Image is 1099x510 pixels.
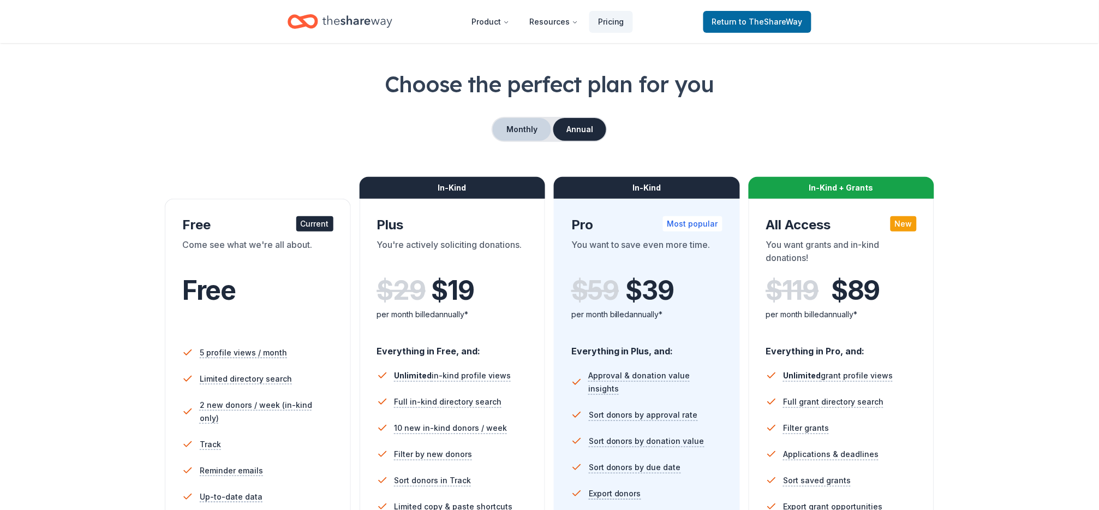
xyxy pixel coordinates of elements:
span: Sort donors in Track [395,474,471,487]
span: to TheShareWay [739,17,803,26]
span: 5 profile views / month [200,346,287,359]
span: $ 19 [432,275,474,306]
a: Home [288,9,392,34]
button: Product [463,11,518,33]
div: Most popular [663,216,722,232]
span: 2 new donors / week (in-kind only) [200,399,333,425]
span: Approval & donation value insights [589,369,722,395]
div: All Access [766,216,917,234]
span: Filter grants [784,422,829,435]
button: Annual [553,118,606,141]
span: $ 39 [626,275,674,306]
a: Pricing [589,11,633,33]
span: Free [182,274,236,306]
div: Plus [377,216,528,234]
div: Come see what we're all about. [182,238,333,269]
div: per month billed annually* [571,308,722,321]
span: in-kind profile views [395,371,511,380]
div: per month billed annually* [766,308,917,321]
div: In-Kind [554,177,740,199]
span: Sort donors by donation value [589,435,704,448]
span: Filter by new donors [395,448,473,461]
div: Everything in Pro, and: [766,335,917,358]
span: Sort donors by approval rate [589,408,698,422]
div: In-Kind [360,177,546,199]
span: Track [200,438,221,451]
span: Unlimited [395,371,432,380]
span: Return [712,15,803,28]
span: 10 new in-kind donors / week [395,422,507,435]
div: Free [182,216,333,234]
div: per month billed annually* [377,308,528,321]
span: grant profile views [784,371,893,380]
span: Sort donors by due date [589,461,681,474]
span: $ 89 [832,275,880,306]
div: Everything in Plus, and: [571,335,722,358]
span: Export donors [589,487,641,500]
div: Pro [571,216,722,234]
div: Everything in Free, and: [377,335,528,358]
h1: Choose the perfect plan for you [44,69,1055,99]
span: Limited directory search [200,372,292,386]
div: You want grants and in-kind donations! [766,238,917,269]
button: Resources [521,11,587,33]
button: Monthly [493,118,551,141]
div: New [891,216,917,232]
span: Up-to-date data [200,490,262,503]
div: You're actively soliciting donations. [377,238,528,269]
span: Applications & deadlines [784,448,879,461]
span: Full grant directory search [784,395,884,408]
span: Full in-kind directory search [395,395,502,408]
span: Reminder emails [200,464,263,477]
div: In-Kind + Grants [749,177,935,199]
nav: Main [463,9,633,34]
a: Returnto TheShareWay [703,11,811,33]
span: Unlimited [784,371,821,380]
div: You want to save even more time. [571,238,722,269]
div: Current [296,216,333,232]
span: Sort saved grants [784,474,851,487]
